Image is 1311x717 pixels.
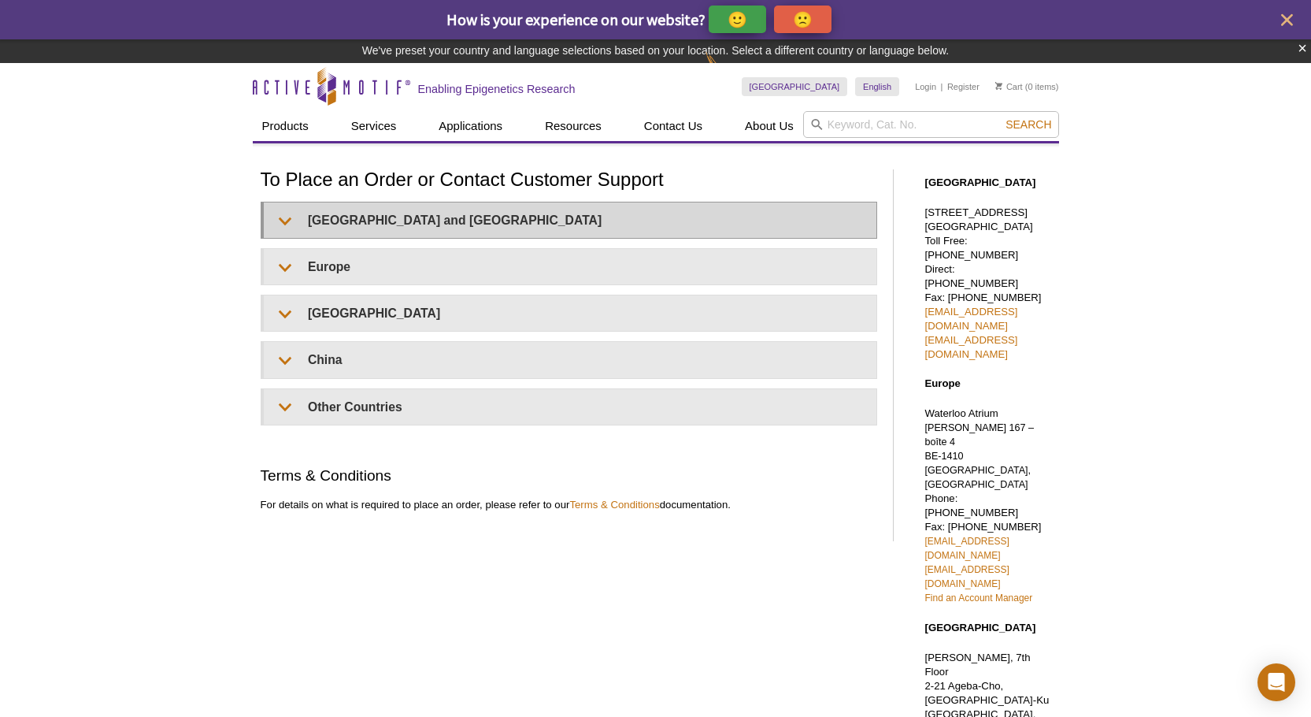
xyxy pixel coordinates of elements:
span: How is your experience on our website? [446,9,705,29]
a: [EMAIL_ADDRESS][DOMAIN_NAME] [925,564,1009,589]
a: English [855,77,899,96]
button: close [1277,10,1297,30]
a: Register [947,81,980,92]
p: Waterloo Atrium Phone: [PHONE_NUMBER] Fax: [PHONE_NUMBER] [925,407,1051,605]
p: 🙁 [793,9,813,29]
summary: [GEOGRAPHIC_DATA] and [GEOGRAPHIC_DATA] [264,202,876,238]
h2: Terms & Conditions [261,465,877,486]
span: [PERSON_NAME] 167 – boîte 4 BE-1410 [GEOGRAPHIC_DATA], [GEOGRAPHIC_DATA] [925,422,1035,490]
a: Cart [995,81,1023,92]
strong: [GEOGRAPHIC_DATA] [925,622,1036,633]
h2: Enabling Epigenetics Research [418,82,576,96]
a: Find an Account Manager [925,593,1033,604]
a: Contact Us [635,111,712,141]
input: Keyword, Cat. No. [803,111,1059,138]
li: (0 items) [995,77,1059,96]
p: [STREET_ADDRESS] [GEOGRAPHIC_DATA] Toll Free: [PHONE_NUMBER] Direct: [PHONE_NUMBER] Fax: [PHONE_N... [925,206,1051,362]
a: Applications [429,111,512,141]
strong: Europe [925,377,961,389]
a: [EMAIL_ADDRESS][DOMAIN_NAME] [925,536,1009,561]
a: Login [915,81,936,92]
img: Change Here [705,51,747,88]
button: Search [1001,117,1056,132]
a: Services [342,111,406,141]
a: About Us [735,111,803,141]
div: Open Intercom Messenger [1257,663,1295,701]
p: For details on what is required to place an order, please refer to our documentation. [261,498,877,512]
summary: China [264,342,876,377]
a: [EMAIL_ADDRESS][DOMAIN_NAME] [925,306,1018,332]
summary: [GEOGRAPHIC_DATA] [264,295,876,331]
img: Your Cart [995,82,1002,90]
li: | [941,77,943,96]
a: [GEOGRAPHIC_DATA] [742,77,848,96]
span: Search [1005,118,1051,131]
a: Resources [535,111,611,141]
a: Terms & Conditions [569,499,659,511]
summary: Other Countries [264,389,876,425]
button: × [1298,39,1307,58]
summary: Europe [264,249,876,284]
a: Products [253,111,318,141]
strong: [GEOGRAPHIC_DATA] [925,176,1036,188]
a: [EMAIL_ADDRESS][DOMAIN_NAME] [925,334,1018,360]
h1: To Place an Order or Contact Customer Support [261,169,877,192]
p: 🙂 [728,9,747,29]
